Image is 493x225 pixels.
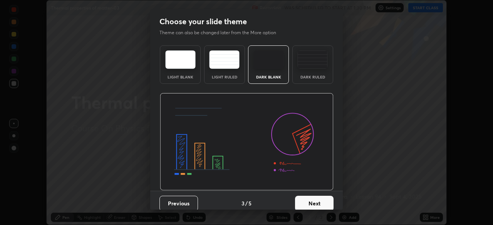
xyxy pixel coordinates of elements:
div: Dark Blank [253,75,284,79]
img: darkTheme.f0cc69e5.svg [253,50,284,69]
h4: 3 [241,199,245,207]
img: lightRuledTheme.5fabf969.svg [209,50,240,69]
button: Next [295,196,334,211]
h2: Choose your slide theme [159,17,247,27]
img: lightTheme.e5ed3b09.svg [165,50,196,69]
p: Theme can also be changed later from the More option [159,29,284,36]
img: darkThemeBanner.d06ce4a2.svg [160,93,334,191]
button: Previous [159,196,198,211]
div: Light Blank [165,75,196,79]
div: Light Ruled [209,75,240,79]
h4: 5 [248,199,252,207]
h4: / [245,199,248,207]
img: darkRuledTheme.de295e13.svg [297,50,328,69]
div: Dark Ruled [297,75,328,79]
